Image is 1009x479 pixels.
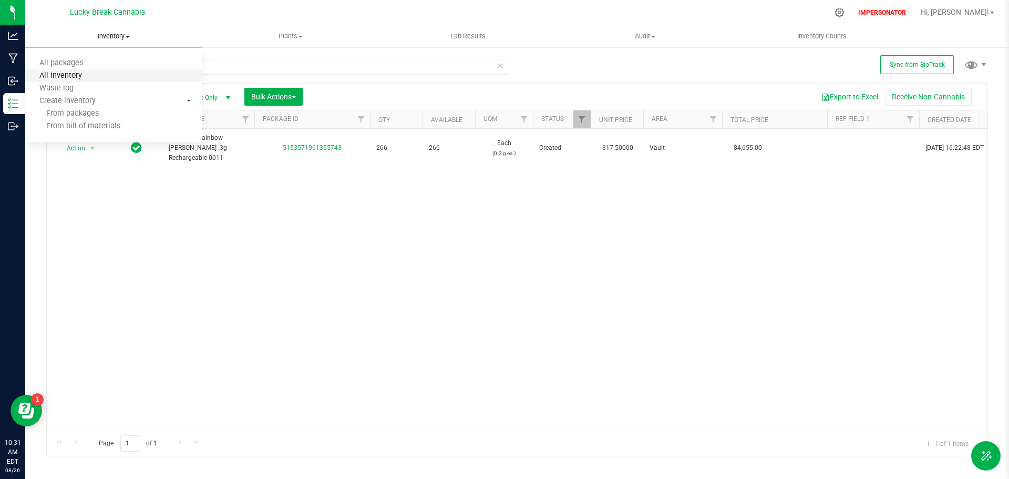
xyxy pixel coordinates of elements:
span: Lab Results [436,32,500,41]
span: [DATE] 16:22:48 EDT [925,143,984,153]
span: Page of 1 [90,435,166,452]
button: Export to Excel [815,88,885,106]
span: Vault [650,143,716,153]
input: 1 [120,435,139,452]
a: UOM [483,115,497,123]
inline-svg: Manufacturing [8,53,18,64]
span: Clear [497,59,504,73]
div: Manage settings [833,7,846,17]
span: All packages [25,59,97,68]
button: Receive Non-Cannabis [885,88,972,106]
inline-svg: Outbound [8,121,18,131]
a: 5153571961355743 [283,144,342,151]
a: Filter [516,110,533,128]
span: In Sync [131,140,142,155]
span: Hi, [PERSON_NAME]! [921,8,989,16]
span: Action [57,141,86,156]
span: Waste log [25,84,88,93]
a: Inventory All packages All inventory Waste log Create inventory From packages From bill of materials [25,25,202,47]
button: Bulk Actions [244,88,303,106]
a: Unit Price [599,116,632,124]
span: 266 [376,143,416,153]
span: From packages [25,109,99,118]
inline-svg: Analytics [8,30,18,41]
span: 266 [429,143,469,153]
span: Bulk Actions [251,93,296,101]
span: All inventory [25,72,96,80]
span: Create inventory [25,97,110,106]
a: Area [652,115,667,123]
span: Live Resin Rainbow [PERSON_NAME] .3g Rechargeable 0011 [169,133,248,164]
a: Inventory Counts [734,25,911,47]
a: Lab Results [379,25,557,47]
iframe: Resource center [11,395,42,426]
span: 1 - 1 of 1 items [918,435,977,451]
a: Filter [237,110,254,128]
p: 08/26 [5,466,20,474]
a: Created Date [928,116,971,124]
span: Plants [203,32,379,41]
a: Filter [573,110,591,128]
a: Qty [378,116,390,124]
span: Created [539,143,584,153]
a: Ref Field 1 [836,115,870,123]
span: Audit [557,32,733,41]
span: Lucky Break Cannabis [70,8,145,17]
a: Plants [202,25,379,47]
p: (0.3 g ea.) [481,148,527,158]
a: Total Price [730,116,768,124]
a: Package ID [263,115,298,123]
span: From bill of materials [25,122,120,131]
a: Filter [353,110,370,128]
input: Search Package ID, Item Name, SKU, Lot or Part Number... [46,59,509,75]
span: $17.50000 [597,140,639,156]
p: IMPERSONATOR [854,8,910,17]
a: Audit [557,25,734,47]
inline-svg: Inventory [8,98,18,109]
span: Each [481,138,527,158]
a: Available [431,116,462,124]
button: Toggle Menu [971,441,1001,471]
iframe: Resource center unread badge [31,393,44,406]
span: Sync from BioTrack [890,61,945,68]
button: Sync from BioTrack [880,55,954,74]
a: Filter [902,110,919,128]
p: 10:31 AM EDT [5,438,20,466]
a: Filter [705,110,722,128]
span: select [86,141,99,156]
span: $4,655.00 [728,140,767,156]
inline-svg: Inbound [8,76,18,86]
span: Inventory Counts [783,32,861,41]
span: Inventory [25,32,202,41]
a: Status [541,115,564,123]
